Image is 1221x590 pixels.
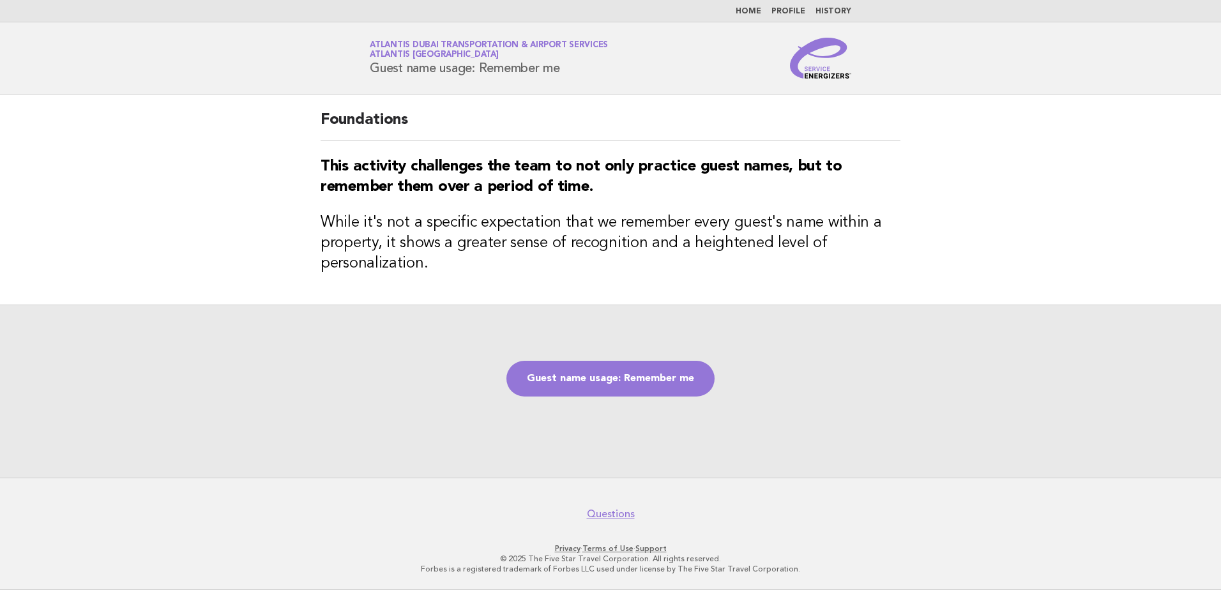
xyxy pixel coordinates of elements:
a: Questions [587,508,635,520]
a: Home [736,8,761,15]
a: Terms of Use [582,544,633,553]
p: Forbes is a registered trademark of Forbes LLC used under license by The Five Star Travel Corpora... [220,564,1001,574]
a: Profile [771,8,805,15]
a: Privacy [555,544,580,553]
span: Atlantis [GEOGRAPHIC_DATA] [370,51,499,59]
h3: While it's not a specific expectation that we remember every guest's name within a property, it s... [321,213,900,274]
h2: Foundations [321,110,900,141]
strong: This activity challenges the team to not only practice guest names, but to remember them over a p... [321,159,842,195]
p: · · [220,543,1001,554]
a: History [815,8,851,15]
a: Atlantis Dubai Transportation & Airport ServicesAtlantis [GEOGRAPHIC_DATA] [370,41,608,59]
a: Support [635,544,667,553]
img: Service Energizers [790,38,851,79]
a: Guest name usage: Remember me [506,361,715,397]
p: © 2025 The Five Star Travel Corporation. All rights reserved. [220,554,1001,564]
h1: Guest name usage: Remember me [370,42,608,75]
